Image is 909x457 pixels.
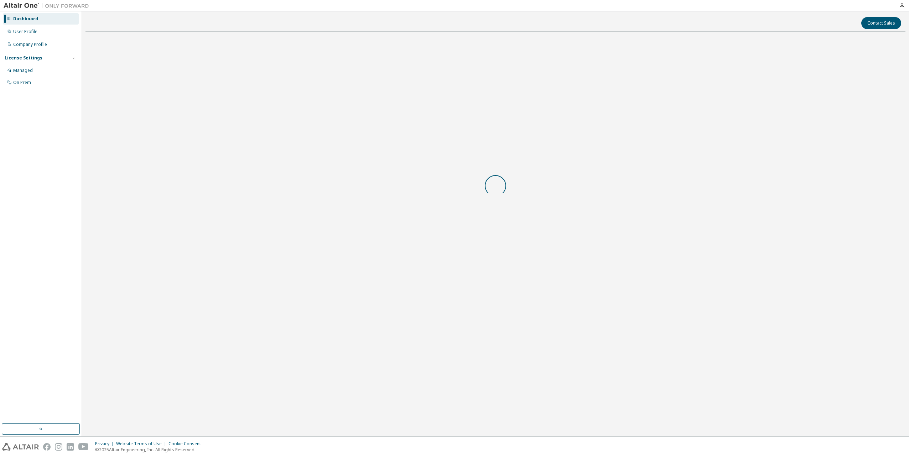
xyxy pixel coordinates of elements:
div: Dashboard [13,16,38,22]
img: youtube.svg [78,443,89,451]
div: Privacy [95,441,116,447]
div: Website Terms of Use [116,441,168,447]
div: User Profile [13,29,37,35]
div: Managed [13,68,33,73]
div: Company Profile [13,42,47,47]
div: License Settings [5,55,42,61]
p: © 2025 Altair Engineering, Inc. All Rights Reserved. [95,447,205,453]
img: Altair One [4,2,93,9]
div: Cookie Consent [168,441,205,447]
img: linkedin.svg [67,443,74,451]
img: facebook.svg [43,443,51,451]
img: instagram.svg [55,443,62,451]
div: On Prem [13,80,31,85]
button: Contact Sales [861,17,901,29]
img: altair_logo.svg [2,443,39,451]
